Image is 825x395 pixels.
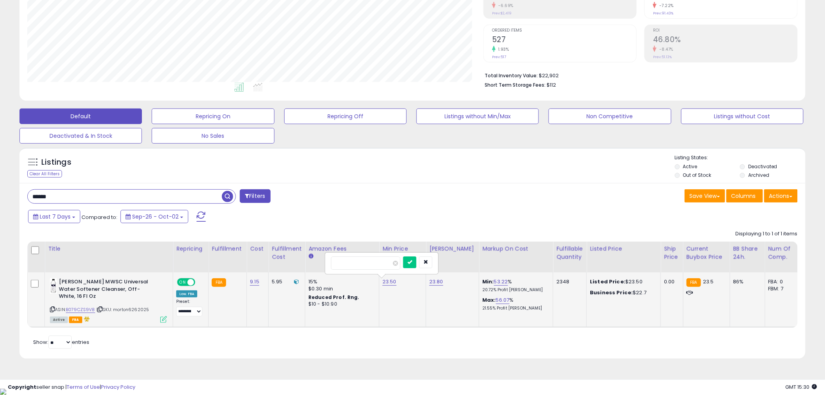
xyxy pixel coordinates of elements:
h2: 527 [492,35,636,46]
button: Save View [685,189,725,203]
small: Prev: $2,419 [492,11,512,16]
i: hazardous material [82,316,90,322]
button: Repricing Off [284,109,407,124]
a: 9.15 [250,278,259,286]
span: Columns [731,192,756,200]
h2: 46.80% [653,35,797,46]
button: Deactivated & In Stock [19,128,142,144]
th: The percentage added to the cost of goods (COGS) that forms the calculator for Min & Max prices. [479,242,553,272]
a: 56.07 [496,296,510,304]
a: Privacy Policy [101,383,135,391]
div: Num of Comp. [768,245,797,261]
span: 23.5 [703,278,714,285]
span: | SKU: morton6262025 [96,306,149,313]
b: Reduced Prof. Rng. [308,294,359,301]
b: Total Inventory Value: [485,72,538,79]
div: FBM: 7 [768,285,794,292]
div: BB Share 24h. [733,245,762,261]
small: 1.93% [496,46,509,52]
span: $112 [547,81,556,89]
div: Amazon Fees [308,245,376,253]
div: Repricing [176,245,205,253]
div: Low. FBA [176,290,197,297]
small: Prev: 517 [492,55,506,59]
div: Ship Price [664,245,680,261]
div: $22.7 [590,289,655,296]
div: 86% [733,278,759,285]
div: [PERSON_NAME] [429,245,476,253]
li: $22,902 [485,70,792,80]
span: All listings currently available for purchase on Amazon [50,317,68,323]
div: 0.00 [664,278,677,285]
label: Out of Stock [683,172,712,178]
div: Fulfillment [212,245,243,253]
small: Prev: 91.43% [653,11,673,16]
img: 31tyzny8jsL._SL40_.jpg [50,278,57,294]
div: Current Buybox Price [687,245,727,261]
span: ON [178,279,188,286]
div: Min Price [382,245,423,253]
div: FBA: 0 [768,278,794,285]
div: 15% [308,278,373,285]
a: 53.22 [494,278,508,286]
div: Cost [250,245,265,253]
b: Short Term Storage Fees: [485,82,545,88]
p: Listing States: [675,154,806,162]
div: Title [48,245,170,253]
b: Business Price: [590,289,633,296]
button: Listings without Cost [681,109,804,124]
div: $10 - $10.90 [308,301,373,308]
span: Show: entries [33,338,89,346]
button: Columns [726,189,763,203]
small: -8.47% [657,46,673,52]
p: 21.55% Profit [PERSON_NAME] [482,306,547,311]
a: Terms of Use [67,383,100,391]
div: $0.30 min [308,285,373,292]
div: Listed Price [590,245,657,253]
b: Min: [482,278,494,285]
label: Deactivated [748,163,777,170]
div: 5.95 [272,278,299,285]
button: Default [19,109,142,124]
small: FBA [687,278,701,287]
span: Sep-26 - Oct-02 [132,213,179,221]
div: % [482,297,547,311]
a: 23.80 [429,278,443,286]
a: B079CZS9V8 [66,306,95,313]
span: ROI [653,28,797,33]
div: Preset: [176,299,202,317]
h5: Listings [41,157,71,168]
b: [PERSON_NAME] MWSC Universal Water Softener Cleanser, Off-White, 16 Fl Oz [59,278,154,302]
button: Listings without Min/Max [416,109,539,124]
label: Active [683,163,698,170]
button: Non Competitive [549,109,671,124]
span: Compared to: [81,214,117,221]
button: Repricing On [152,109,274,124]
small: FBA [212,278,226,287]
span: Ordered Items [492,28,636,33]
small: -6.69% [496,3,513,9]
div: seller snap | | [8,384,135,391]
div: Clear All Filters [27,170,62,178]
span: Last 7 Days [40,213,71,221]
b: Listed Price: [590,278,625,285]
div: Fulfillable Quantity [556,245,583,261]
a: 23.50 [382,278,397,286]
button: No Sales [152,128,274,144]
span: OFF [194,279,207,286]
div: 2348 [556,278,581,285]
button: Sep-26 - Oct-02 [120,210,188,223]
strong: Copyright [8,383,36,391]
div: Displaying 1 to 1 of 1 items [736,230,798,238]
p: 20.72% Profit [PERSON_NAME] [482,287,547,293]
button: Last 7 Days [28,210,80,223]
b: Max: [482,296,496,304]
div: Markup on Cost [482,245,550,253]
div: % [482,278,547,293]
div: ASIN: [50,278,167,322]
button: Actions [764,189,798,203]
small: -7.22% [657,3,674,9]
span: FBA [69,317,82,323]
small: Amazon Fees. [308,253,313,260]
div: Fulfillment Cost [272,245,302,261]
